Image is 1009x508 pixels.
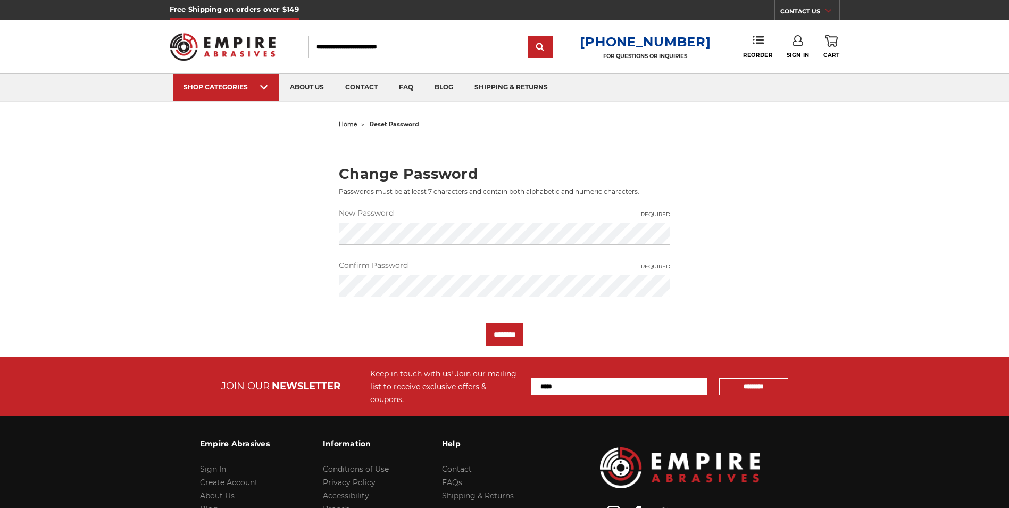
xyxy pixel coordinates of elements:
[339,187,670,196] p: Passwords must be at least 7 characters and contain both alphabetic and numeric characters.
[370,120,419,128] span: reset password
[200,491,235,501] a: About Us
[442,432,514,455] h3: Help
[200,478,258,487] a: Create Account
[424,74,464,101] a: blog
[272,380,340,392] span: NEWSLETTER
[339,208,670,219] label: New Password
[580,53,711,60] p: FOR QUESTIONS OR INQUIRIES
[641,263,670,271] small: Required
[823,35,839,59] a: Cart
[339,120,357,128] a: home
[339,260,670,271] label: Confirm Password
[388,74,424,101] a: faq
[464,74,558,101] a: shipping & returns
[200,464,226,474] a: Sign In
[442,478,462,487] a: FAQs
[170,26,276,68] img: Empire Abrasives
[335,74,388,101] a: contact
[184,83,269,91] div: SHOP CATEGORIES
[323,478,376,487] a: Privacy Policy
[200,432,270,455] h3: Empire Abrasives
[743,35,772,58] a: Reorder
[323,464,389,474] a: Conditions of Use
[787,52,810,59] span: Sign In
[442,491,514,501] a: Shipping & Returns
[641,210,670,218] small: Required
[743,52,772,59] span: Reorder
[323,491,369,501] a: Accessibility
[780,5,839,20] a: CONTACT US
[580,34,711,50] a: [PHONE_NUMBER]
[600,447,760,488] img: Empire Abrasives Logo Image
[279,74,335,101] a: about us
[221,380,270,392] span: JOIN OUR
[530,37,551,58] input: Submit
[442,464,472,474] a: Contact
[370,367,521,406] div: Keep in touch with us! Join our mailing list to receive exclusive offers & coupons.
[823,52,839,59] span: Cart
[323,432,389,455] h3: Information
[339,167,670,181] h2: Change Password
